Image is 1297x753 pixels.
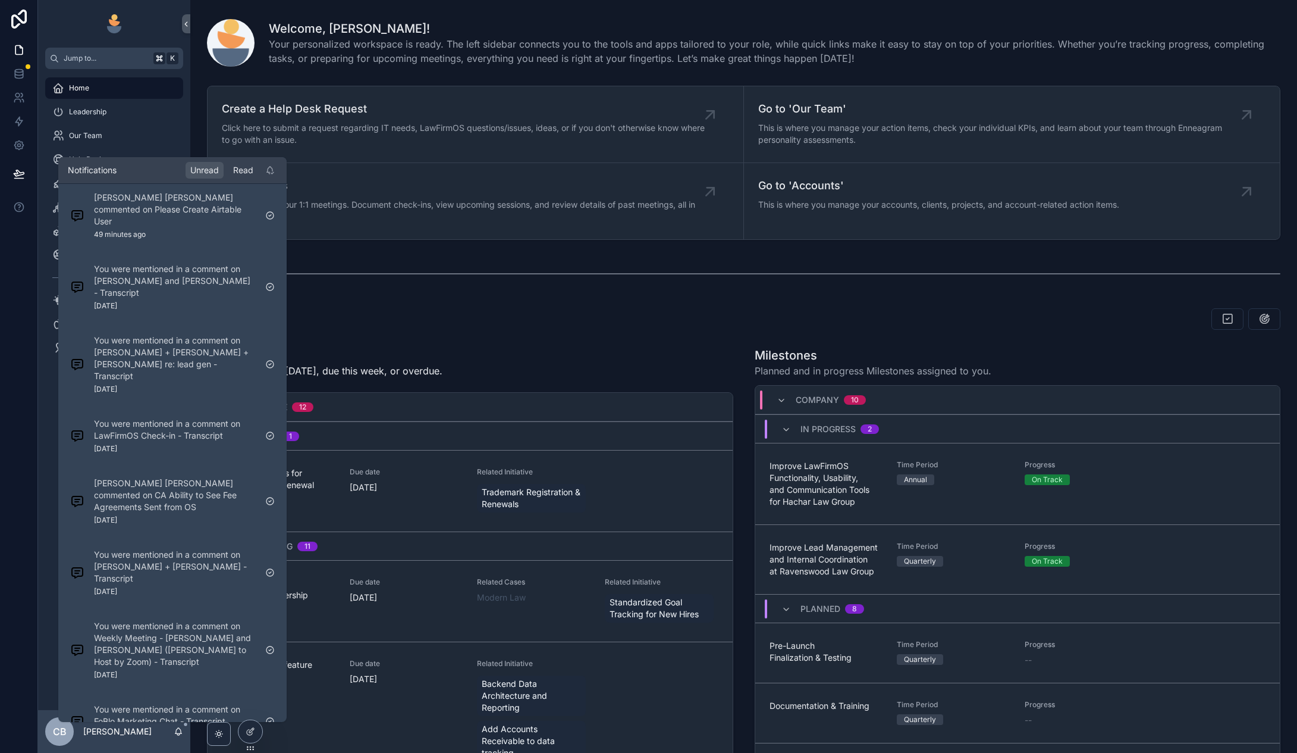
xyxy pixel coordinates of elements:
[68,164,117,176] h1: Notifications
[744,163,1280,239] a: Go to 'Accounts'This is where you manage your accounts, clients, projects, and account-related ac...
[1032,474,1063,485] div: On Track
[758,122,1247,146] span: This is where you manage your action items, check your individual KPIs, and learn about your team...
[94,444,117,454] p: [DATE]
[70,565,84,580] img: Notification icon
[1025,542,1138,551] span: Progress
[94,477,256,513] p: [PERSON_NAME] [PERSON_NAME] commented on CA Ability to See Fee Agreements Sent from OS
[897,542,1010,551] span: Time Period
[105,14,124,33] img: App logo
[94,549,256,585] p: You were mentioned in a comment on [PERSON_NAME] + [PERSON_NAME] - Transcript
[482,678,581,714] span: Backend Data Architecture and Reporting
[94,192,256,227] p: [PERSON_NAME] [PERSON_NAME] commented on Please Create Airtable User
[64,54,149,63] span: Jump to...
[897,460,1010,470] span: Time Period
[94,263,256,299] p: You were mentioned in a comment on [PERSON_NAME] and [PERSON_NAME] - Transcript
[45,125,183,146] a: Our Team
[94,301,117,311] p: [DATE]
[605,577,718,587] span: Related Initiative
[1025,714,1032,726] span: --
[350,592,377,604] p: [DATE]
[269,37,1280,65] span: Your personalized workspace is ready. The left sidebar connects you to the tools and apps tailore...
[755,347,991,364] h1: Milestones
[45,101,183,123] a: Leadership
[207,347,442,364] h1: My Work
[852,604,857,614] div: 8
[477,676,586,716] a: Backend Data Architecture and Reporting
[851,395,859,405] div: 10
[45,289,183,311] a: Academy V2
[755,524,1280,594] a: Improve Lead Management and Internal Coordination at Ravenswood Law GroupTime PeriodQuarterlyProg...
[208,86,744,163] a: Create a Help Desk RequestClick here to submit a request regarding IT needs, LawFirmOS questions/...
[350,577,463,587] span: Due date
[94,620,256,668] p: You were mentioned in a comment on Weekly Meeting - [PERSON_NAME] and [PERSON_NAME] ([PERSON_NAME...
[94,670,117,680] p: [DATE]
[70,429,84,443] img: Notification icon
[208,163,744,239] a: Go to My 1:1sStay on top of your 1:1 meetings. Document check-ins, view upcoming sessions, and re...
[70,494,84,508] img: Notification icon
[45,48,183,69] button: Jump to...K
[610,596,709,620] span: Standardized Goal Tracking for New Hires
[222,122,710,146] span: Click here to submit a request regarding IT needs, LawFirmOS questions/issues, ideas, or if you d...
[770,460,883,508] span: Improve LawFirmOS Functionality, Usability, and Communication Tools for Hachar Law Group
[1032,556,1063,567] div: On Track
[70,280,84,294] img: Notification icon
[94,418,256,442] p: You were mentioned in a comment on LawFirmOS Check-in - Transcript
[904,654,936,665] div: Quarterly
[38,69,190,374] div: scrollable content
[207,364,442,378] p: Action items due [DATE], due this week, or overdue.
[350,659,463,668] span: Due date
[70,357,84,371] img: Notification icon
[904,474,927,485] div: Annual
[94,230,146,239] p: 49 minutes ago
[83,726,152,738] p: [PERSON_NAME]
[45,173,183,194] a: Sales Navigator
[897,640,1010,649] span: Time Period
[755,623,1280,683] a: Pre-Launch Finalization & TestingTime PeriodQuarterlyProgress--
[168,54,177,63] span: K
[350,467,463,477] span: Due date
[770,640,883,664] span: Pre-Launch Finalization & Testing
[482,486,581,510] span: Trademark Registration & Renewals
[94,335,256,382] p: You were mentioned in a comment on [PERSON_NAME] + [PERSON_NAME] + [PERSON_NAME] re: lead gen - T...
[800,423,856,435] span: In Progress
[53,724,67,739] span: CB
[350,673,377,685] p: [DATE]
[222,199,710,223] span: Stay on top of your 1:1 meetings. Document check-ins, view upcoming sessions, and review details ...
[269,20,1280,37] h1: Welcome, [PERSON_NAME]!
[45,196,183,218] a: Client Center
[222,101,710,117] span: Create a Help Desk Request
[1025,460,1138,470] span: Progress
[755,443,1280,524] a: Improve LawFirmOS Functionality, Usability, and Communication Tools for Hachar Law GroupTime Peri...
[289,432,292,441] div: 1
[755,364,991,378] span: Planned and in progress Milestones assigned to you.
[800,603,840,615] span: Planned
[45,220,183,242] a: Marketing Hub
[477,577,591,587] span: Related Cases
[796,394,839,406] span: Company
[477,467,591,477] span: Related Initiative
[1025,640,1138,649] span: Progress
[94,515,117,525] p: [DATE]
[1025,654,1032,666] span: --
[755,683,1280,743] a: Documentation & TrainingTime PeriodQuarterlyProgress--
[758,199,1119,211] span: This is where you manage your accounts, clients, projects, and account-related action items.
[186,162,224,179] div: Unread
[770,542,883,577] span: Improve Lead Management and Internal Coordination at Ravenswood Law Group
[304,542,310,551] div: 11
[69,131,102,140] span: Our Team
[69,83,89,93] span: Home
[350,482,377,493] p: [DATE]
[70,643,84,657] img: Notification icon
[208,450,733,532] a: Start the process for the Trademark RenewalDue date[DATE]Related InitiativeTrademark Registration...
[904,556,936,567] div: Quarterly
[477,659,591,668] span: Related Initiative
[744,86,1280,163] a: Go to 'Our Team'This is where you manage your action items, check your individual KPIs, and learn...
[45,77,183,99] a: Home
[299,402,306,412] div: 12
[477,592,526,604] a: Modern Law
[70,208,84,223] img: Notification icon
[228,162,258,179] div: Read
[1025,700,1138,710] span: Progress
[69,155,103,164] span: Help Desk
